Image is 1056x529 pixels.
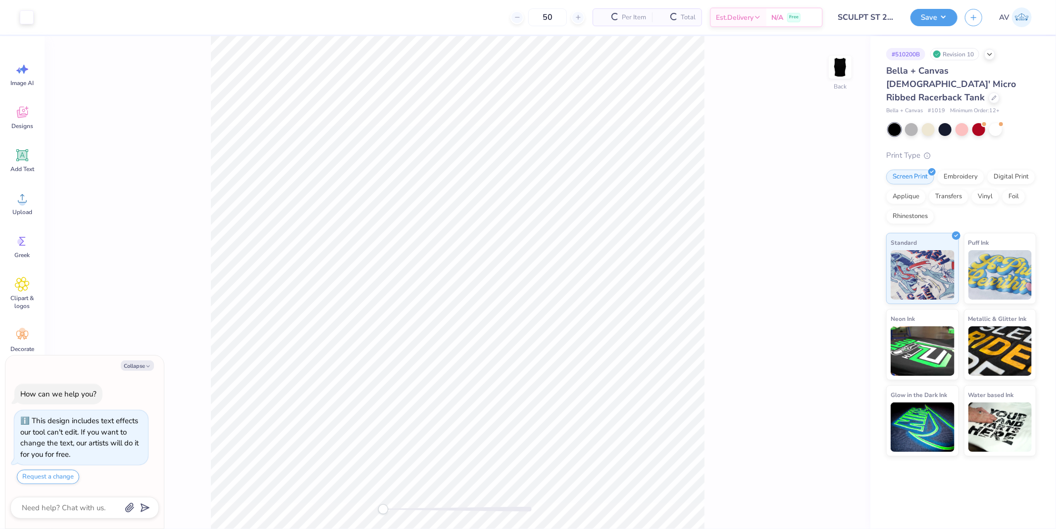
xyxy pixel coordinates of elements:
[830,57,850,77] img: Back
[910,9,957,26] button: Save
[968,326,1032,376] img: Metallic & Glitter Ink
[789,14,799,21] span: Free
[622,12,646,23] span: Per Item
[681,12,696,23] span: Total
[886,209,934,224] div: Rhinestones
[971,189,999,204] div: Vinyl
[891,250,955,300] img: Standard
[886,107,923,115] span: Bella + Canvas
[834,82,847,91] div: Back
[999,12,1009,23] span: AV
[771,12,783,23] span: N/A
[937,170,984,184] div: Embroidery
[891,326,955,376] img: Neon Ink
[121,360,154,371] button: Collapse
[928,107,945,115] span: # 1019
[528,8,567,26] input: – –
[10,165,34,173] span: Add Text
[886,65,1016,103] span: Bella + Canvas [DEMOGRAPHIC_DATA]' Micro Ribbed Racerback Tank
[12,208,32,216] span: Upload
[17,470,79,484] button: Request a change
[995,7,1036,27] a: AV
[6,294,39,310] span: Clipart & logos
[1012,7,1032,27] img: Aargy Velasco
[1002,189,1025,204] div: Foil
[968,390,1014,400] span: Water based Ink
[886,170,934,184] div: Screen Print
[950,107,1000,115] span: Minimum Order: 12 +
[968,250,1032,300] img: Puff Ink
[886,150,1036,161] div: Print Type
[968,237,989,248] span: Puff Ink
[968,313,1027,324] span: Metallic & Glitter Ink
[891,402,955,452] img: Glow in the Dark Ink
[15,251,30,259] span: Greek
[930,48,979,60] div: Revision 10
[11,122,33,130] span: Designs
[20,389,97,399] div: How can we help you?
[10,345,34,353] span: Decorate
[11,79,34,87] span: Image AI
[987,170,1035,184] div: Digital Print
[378,504,388,514] div: Accessibility label
[716,12,754,23] span: Est. Delivery
[929,189,968,204] div: Transfers
[830,7,903,27] input: Untitled Design
[886,48,925,60] div: # 510200B
[891,313,915,324] span: Neon Ink
[886,189,926,204] div: Applique
[20,416,139,459] div: This design includes text effects our tool can't edit. If you want to change the text, our artist...
[891,390,947,400] span: Glow in the Dark Ink
[968,402,1032,452] img: Water based Ink
[891,237,917,248] span: Standard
